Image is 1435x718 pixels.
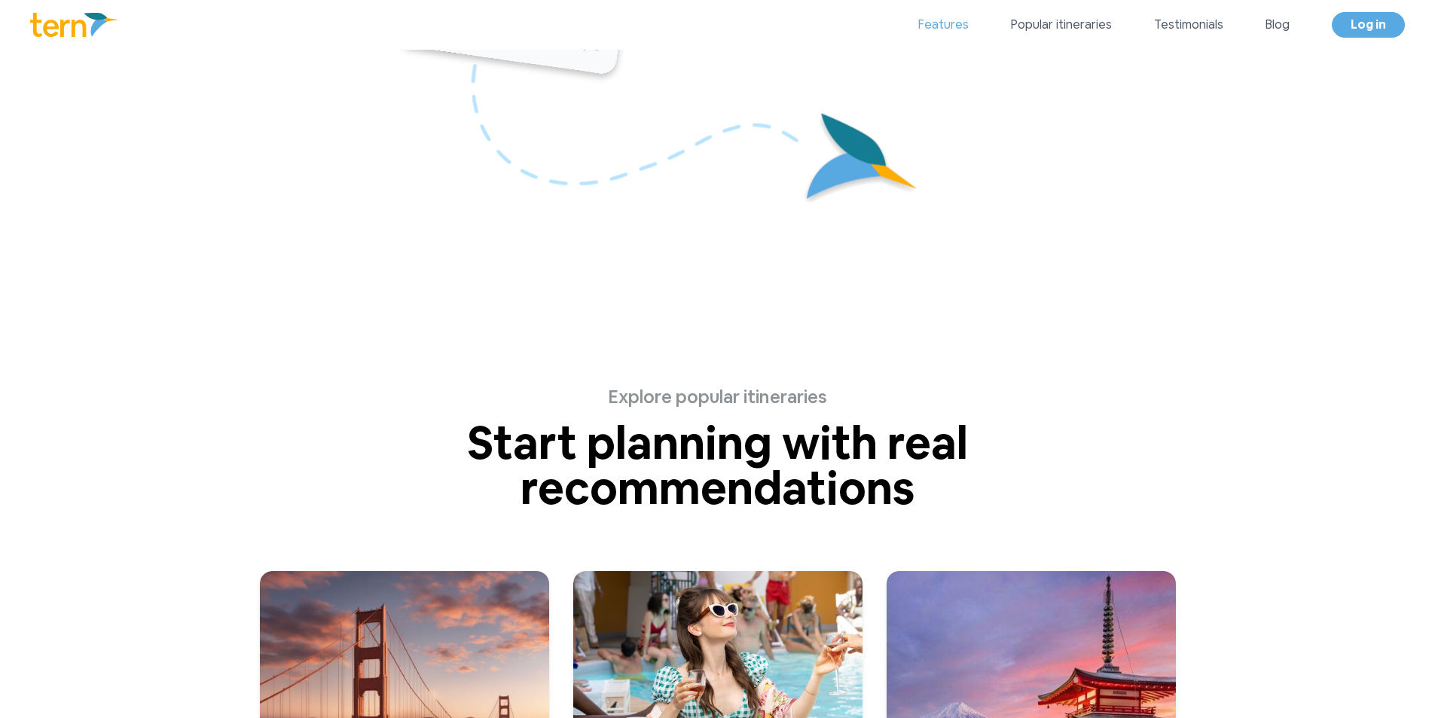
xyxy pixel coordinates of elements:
[1154,16,1223,34] a: Testimonials
[918,16,969,34] a: Features
[1332,12,1405,38] a: Log in
[356,420,1079,511] p: Start planning with real recommendations
[1351,17,1386,32] span: Log in
[30,13,118,37] img: Logo
[356,386,1079,408] p: Explore popular itineraries
[1266,16,1290,34] a: Blog
[1011,16,1112,34] a: Popular itineraries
